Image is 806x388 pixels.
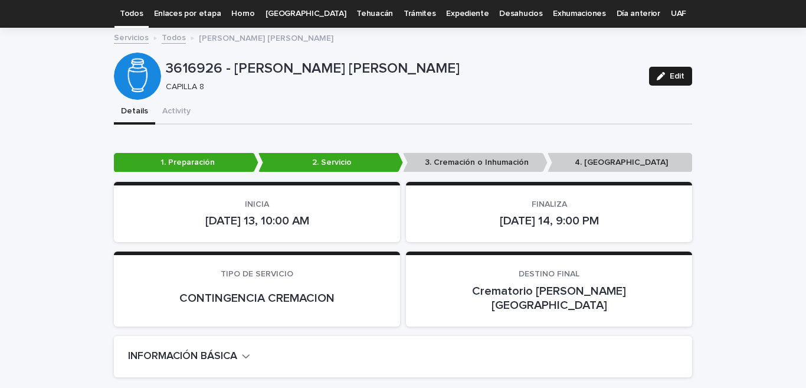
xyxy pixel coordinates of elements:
[420,284,678,312] p: Crematorio [PERSON_NAME][GEOGRAPHIC_DATA]
[420,214,678,228] p: [DATE] 14, 9:00 PM
[532,200,567,208] span: FINALIZA
[128,214,386,228] p: [DATE] 13, 10:00 AM
[221,270,293,278] span: TIPO DE SERVICIO
[114,153,258,172] p: 1. Preparación
[166,82,635,92] p: CAPILLA 8
[519,270,579,278] span: DESTINO FINAL
[548,153,692,172] p: 4. [GEOGRAPHIC_DATA]
[403,153,548,172] p: 3. Cremación o Inhumación
[258,153,403,172] p: 2. Servicio
[245,200,269,208] span: INICIA
[114,30,149,44] a: Servicios
[162,107,191,115] font: Activity
[670,72,684,80] span: Edit
[649,67,692,86] button: Edit
[128,350,237,363] h2: INFORMACIÓN BÁSICA
[199,31,333,44] p: [PERSON_NAME] [PERSON_NAME]
[162,30,186,44] a: Todos
[128,350,250,363] button: INFORMACIÓN BÁSICA
[114,100,155,125] button: Details
[166,60,640,77] p: 3616926 - [PERSON_NAME] [PERSON_NAME]
[128,291,386,305] p: CONTINGENCIA CREMACION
